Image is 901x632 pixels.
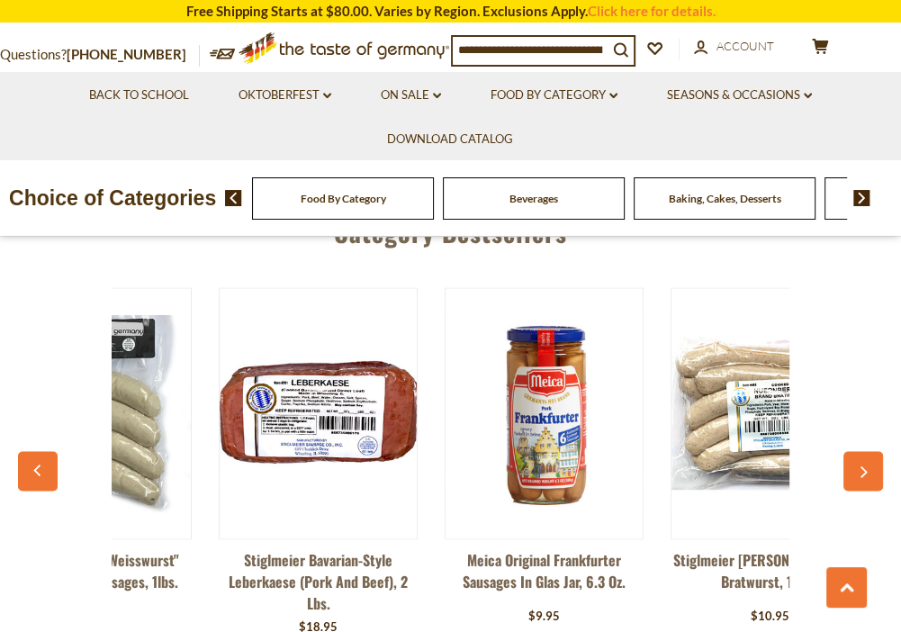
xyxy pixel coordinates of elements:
[446,314,643,511] img: Meica Original Frankfurter Sausages in glas jar, 6.3 oz.
[445,548,644,602] a: Meica Original Frankfurter Sausages in glas jar, 6.3 oz.
[751,607,789,625] div: $10.95
[509,192,558,205] a: Beverages
[225,190,242,206] img: previous arrow
[67,46,186,62] a: [PHONE_NUMBER]
[491,86,617,105] a: Food By Category
[301,192,386,205] a: Food By Category
[89,86,189,105] a: Back to School
[694,37,774,57] a: Account
[220,314,417,511] img: Stiglmeier Bavarian-style Leberkaese (pork and beef), 2 lbs.
[716,39,774,53] span: Account
[671,548,869,602] a: Stiglmeier [PERSON_NAME]-style Bratwurst, 1 lbs.
[669,192,781,205] a: Baking, Cakes, Desserts
[671,314,869,511] img: Stiglmeier Nuernberger-style Bratwurst, 1 lbs.
[239,86,331,105] a: Oktoberfest
[667,86,812,105] a: Seasons & Occasions
[387,130,513,149] a: Download Catalog
[588,3,716,19] a: Click here for details.
[528,607,560,625] div: $9.95
[381,86,441,105] a: On Sale
[853,190,870,206] img: next arrow
[219,548,418,613] a: Stiglmeier Bavarian-style Leberkaese (pork and beef), 2 lbs.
